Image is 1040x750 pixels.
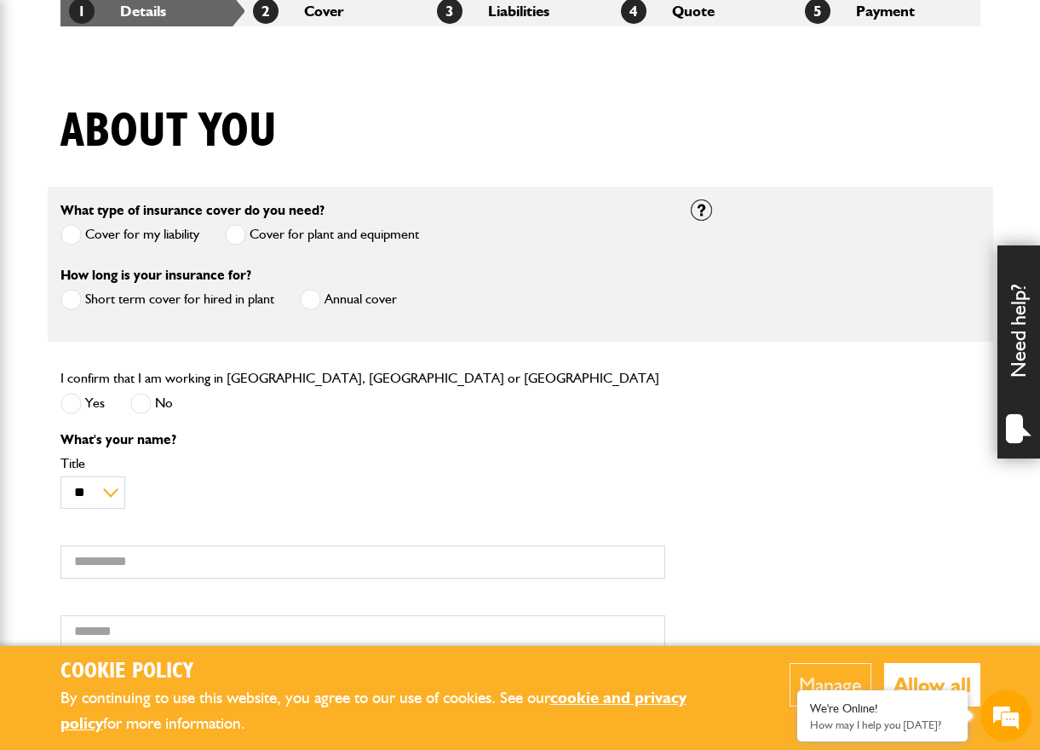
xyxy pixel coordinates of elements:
[60,433,665,447] p: What's your name?
[22,158,311,195] input: Enter your last name
[810,718,955,731] p: How may I help you today?
[790,663,871,707] button: Manage
[60,103,277,160] h1: About you
[225,224,419,245] label: Cover for plant and equipment
[60,457,665,470] label: Title
[60,224,199,245] label: Cover for my liability
[22,258,311,296] input: Enter your phone number
[810,701,955,716] div: We're Online!
[89,95,286,118] div: Chat with us now
[60,659,738,685] h2: Cookie Policy
[29,95,72,118] img: d_20077148190_company_1631870298795_20077148190
[60,393,105,414] label: Yes
[997,245,1040,459] div: Need help?
[60,268,251,282] label: How long is your insurance for?
[60,372,659,385] label: I confirm that I am working in [GEOGRAPHIC_DATA], [GEOGRAPHIC_DATA] or [GEOGRAPHIC_DATA]
[884,663,980,707] button: Allow all
[60,685,738,737] p: By continuing to use this website, you agree to our use of cookies. See our for more information.
[279,9,320,49] div: Minimize live chat window
[232,525,309,548] em: Start Chat
[60,688,687,734] a: cookie and privacy policy
[22,208,311,245] input: Enter your email address
[130,393,173,414] label: No
[60,289,274,310] label: Short term cover for hired in plant
[60,204,325,217] label: What type of insurance cover do you need?
[22,309,311,511] textarea: Type your message and hit 'Enter'
[300,289,397,310] label: Annual cover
